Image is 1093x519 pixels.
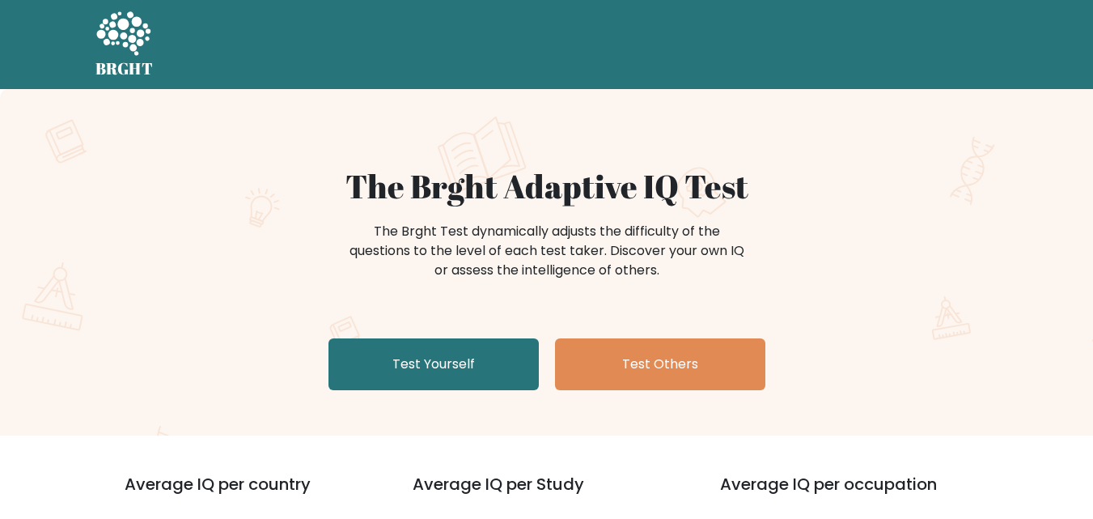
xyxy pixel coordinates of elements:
[95,59,154,79] h5: BRGHT
[152,167,942,206] h1: The Brght Adaptive IQ Test
[125,474,354,513] h3: Average IQ per country
[413,474,681,513] h3: Average IQ per Study
[345,222,749,280] div: The Brght Test dynamically adjusts the difficulty of the questions to the level of each test take...
[555,338,765,390] a: Test Others
[328,338,539,390] a: Test Yourself
[95,6,154,83] a: BRGHT
[720,474,989,513] h3: Average IQ per occupation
